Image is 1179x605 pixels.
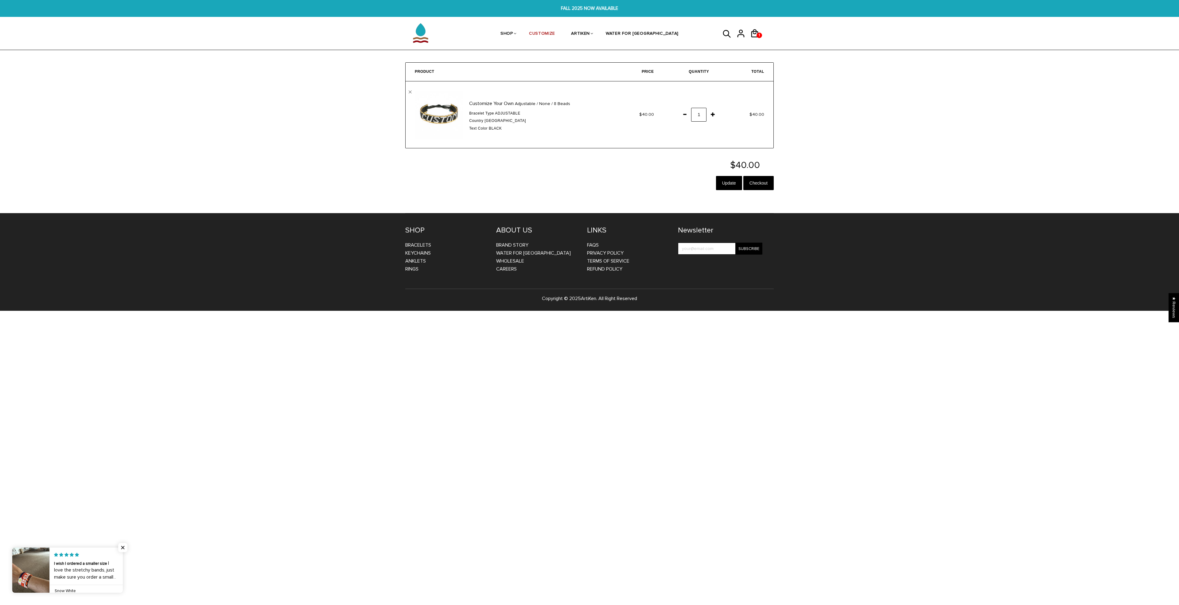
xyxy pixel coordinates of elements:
span: Country [469,119,483,123]
input: Checkout [743,176,774,190]
a: Terms of Service [587,258,629,264]
th: Total [718,63,773,81]
span: Close popup widget [118,543,127,552]
span: $40.00 [749,112,764,117]
a: FAQs [587,242,599,248]
a: CUSTOMIZE [529,18,555,50]
a: WATER FOR [GEOGRAPHIC_DATA] [496,250,571,256]
a: Customize Your Own [469,100,514,107]
span: Bracelet Type [469,111,494,115]
span: $40.00 [639,112,654,117]
img: Customize Your Own [415,91,463,139]
a: Anklets [405,258,426,264]
a:  [409,91,412,94]
input: your@email.com [678,243,762,255]
a: WHOLESALE [496,258,524,264]
a: Refund Policy [587,266,622,272]
a: CAREERS [496,266,517,272]
span: 1 [757,31,761,40]
a: Keychains [405,250,431,256]
span: Text Color [469,126,488,131]
span: Adjustable / None / 8 Beads [515,100,570,107]
a: Rings [405,266,418,272]
span: [GEOGRAPHIC_DATA] [484,119,526,123]
span: $40.00 [726,159,765,171]
p: Copyright © 2025 . All Right Reserved [405,295,774,302]
th: Product [406,63,608,81]
span: FALL 2025 NOW AVAILABLE [357,5,822,12]
span: Adjustable [495,111,520,115]
h4: Newsletter [678,226,762,235]
a: ArtiKen [581,295,596,302]
th: Price [608,63,663,81]
a: Bracelets [405,242,431,248]
span: Black [489,126,502,131]
h4: LINKS [587,226,669,235]
input: Subscribe [735,243,762,255]
a: 1 [750,40,764,41]
a: ARTIKEN [571,18,590,50]
h4: ABOUT US [496,226,578,235]
th: Quantity [663,63,718,81]
input: Update [716,176,742,190]
a: Privacy Policy [587,250,624,256]
h4: SHOP [405,226,487,235]
a: BRAND STORY [496,242,528,248]
a: SHOP [500,18,513,50]
a: WATER FOR [GEOGRAPHIC_DATA] [606,18,679,50]
div: Click to open Judge.me floating reviews tab [1169,293,1179,322]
